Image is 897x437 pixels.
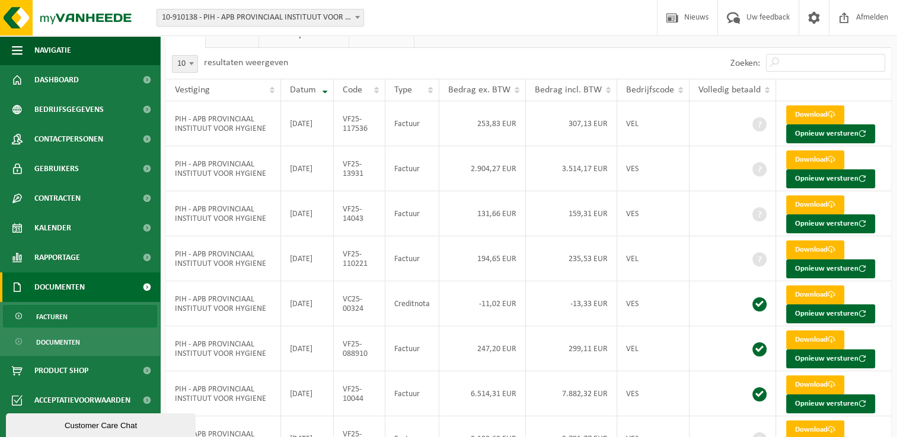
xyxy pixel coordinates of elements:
[34,356,88,385] span: Product Shop
[626,85,674,95] span: Bedrijfscode
[281,326,334,371] td: [DATE]
[786,349,875,368] button: Opnieuw versturen
[175,85,210,95] span: Vestiging
[36,331,80,354] span: Documenten
[172,55,198,73] span: 10
[334,191,385,236] td: VF25-14043
[385,281,439,326] td: Creditnota
[786,285,844,304] a: Download
[166,371,281,416] td: PIH - APB PROVINCIAAL INSTITUUT VOOR HYGIENE
[439,191,526,236] td: 131,66 EUR
[786,375,844,394] a: Download
[166,326,281,371] td: PIH - APB PROVINCIAAL INSTITUUT VOOR HYGIENE
[34,272,85,302] span: Documenten
[157,9,363,26] span: 10-910138 - PIH - APB PROVINCIAAL INSTITUUT VOOR HYGIENE - ANTWERPEN
[526,191,617,236] td: 159,31 EUR
[34,124,103,154] span: Contactpersonen
[166,236,281,281] td: PIH - APB PROVINCIAAL INSTITUUT VOOR HYGIENE
[334,326,385,371] td: VF25-088910
[385,146,439,191] td: Factuur
[526,371,617,416] td: 7.882,32 EUR
[334,146,385,191] td: VF25-13931
[334,371,385,416] td: VF25-10044
[617,101,689,146] td: VEL
[617,146,689,191] td: VES
[535,85,602,95] span: Bedrag incl. BTW
[281,101,334,146] td: [DATE]
[786,150,844,169] a: Download
[439,281,526,326] td: -11,02 EUR
[34,243,80,272] span: Rapportage
[281,236,334,281] td: [DATE]
[439,146,526,191] td: 2.904,27 EUR
[343,85,362,95] span: Code
[3,330,157,353] a: Documenten
[334,236,385,281] td: VF25-110221
[526,281,617,326] td: -13,33 EUR
[730,59,760,68] label: Zoeken:
[281,146,334,191] td: [DATE]
[786,304,875,323] button: Opnieuw versturen
[334,101,385,146] td: VF25-117536
[394,85,412,95] span: Type
[166,191,281,236] td: PIH - APB PROVINCIAAL INSTITUUT VOOR HYGIENE
[526,236,617,281] td: 235,53 EUR
[157,9,364,27] span: 10-910138 - PIH - APB PROVINCIAAL INSTITUUT VOOR HYGIENE - ANTWERPEN
[34,65,79,95] span: Dashboard
[36,306,68,328] span: Facturen
[448,85,510,95] span: Bedrag ex. BTW
[786,124,875,143] button: Opnieuw versturen
[385,101,439,146] td: Factuur
[617,326,689,371] td: VEL
[786,214,875,233] button: Opnieuw versturen
[34,213,71,243] span: Kalender
[281,281,334,326] td: [DATE]
[166,101,281,146] td: PIH - APB PROVINCIAAL INSTITUUT VOOR HYGIENE
[439,326,526,371] td: 247,20 EUR
[6,411,198,437] iframe: chat widget
[34,154,79,184] span: Gebruikers
[173,56,197,72] span: 10
[34,95,104,124] span: Bedrijfsgegevens
[290,85,316,95] span: Datum
[786,259,875,278] button: Opnieuw versturen
[617,191,689,236] td: VES
[34,36,71,65] span: Navigatie
[786,169,875,188] button: Opnieuw versturen
[786,394,875,413] button: Opnieuw versturen
[786,330,844,349] a: Download
[385,371,439,416] td: Factuur
[385,326,439,371] td: Factuur
[617,371,689,416] td: VES
[526,146,617,191] td: 3.514,17 EUR
[166,281,281,326] td: PIH - APB PROVINCIAAL INSTITUUT VOOR HYGIENE
[281,191,334,236] td: [DATE]
[786,195,844,214] a: Download
[3,305,157,327] a: Facturen
[526,101,617,146] td: 307,13 EUR
[34,184,81,213] span: Contracten
[439,371,526,416] td: 6.514,31 EUR
[385,191,439,236] td: Factuur
[439,101,526,146] td: 253,83 EUR
[786,105,844,124] a: Download
[166,146,281,191] td: PIH - APB PROVINCIAAL INSTITUUT VOOR HYGIENE
[334,281,385,326] td: VC25-00324
[698,85,761,95] span: Volledig betaald
[204,58,288,68] label: resultaten weergeven
[786,240,844,259] a: Download
[617,236,689,281] td: VEL
[526,326,617,371] td: 299,11 EUR
[439,236,526,281] td: 194,65 EUR
[617,281,689,326] td: VES
[385,236,439,281] td: Factuur
[34,385,130,415] span: Acceptatievoorwaarden
[281,371,334,416] td: [DATE]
